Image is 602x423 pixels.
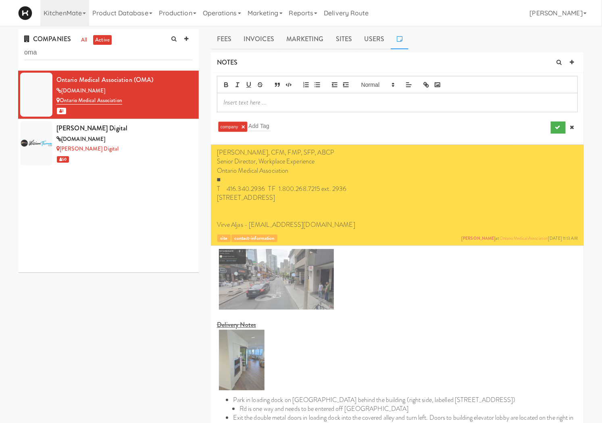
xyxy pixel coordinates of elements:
[56,145,119,153] a: [PERSON_NAME] Digital
[500,235,548,241] a: Ontario Medical Association
[237,29,280,49] a: Invoices
[18,6,32,20] img: Micromart
[18,71,199,119] li: Ontario Medical Association (OMA)[DOMAIN_NAME]Ontario Medical Association 1
[56,74,193,86] div: Ontario Medical Association (OMA)
[233,396,578,404] li: Park in loading dock on [GEOGRAPHIC_DATA] behind the building (right side, labelled [STREET_ADDRE...
[217,220,578,229] p: Virve Aljas - [EMAIL_ADDRESS][DOMAIN_NAME]
[18,119,199,167] li: [PERSON_NAME] Digital[DOMAIN_NAME][PERSON_NAME] Digital 50
[217,148,578,157] p: [PERSON_NAME], CFM, FMP, SFP, ABCP
[242,124,245,130] a: ×
[217,166,578,175] p: Ontario Medical Association
[217,320,256,329] u: Delivery Notes
[280,29,330,49] a: Marketing
[56,122,193,134] div: [PERSON_NAME] Digital
[217,120,485,133] div: company ×
[56,86,193,96] div: [DOMAIN_NAME]
[248,121,271,131] input: Add Tag
[79,35,89,45] a: all
[461,235,496,241] a: [PERSON_NAME]
[219,330,265,390] img: dkobwt1zznbkjpsc9xdu.jpg
[231,235,277,242] span: contact-information
[57,108,66,114] span: 1
[24,34,71,44] span: COMPANIES
[93,35,112,45] a: active
[217,193,578,202] p: [STREET_ADDRESS]
[57,156,69,163] span: 50
[217,157,578,166] p: Senior Director, Workplace Experience
[461,236,578,242] span: at [DATE] 11:13 AM
[217,175,578,184] p: ■
[217,235,231,242] span: site
[240,404,578,413] li: Rd is one way and needs to be entered off [GEOGRAPHIC_DATA]
[221,124,238,129] span: company
[24,45,193,60] input: Search company
[330,29,358,49] a: Sites
[219,249,334,310] img: lv9xee56qkb6hll0bfkp.png
[358,29,391,49] a: Users
[56,96,122,105] a: Ontario Medical Association
[217,58,238,67] span: NOTES
[217,184,578,193] p: T 416.340.2936 TF 1.800.268.7215 ext. 2936
[56,134,193,144] div: [DOMAIN_NAME]
[218,121,248,132] li: company ×
[211,29,237,49] a: Fees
